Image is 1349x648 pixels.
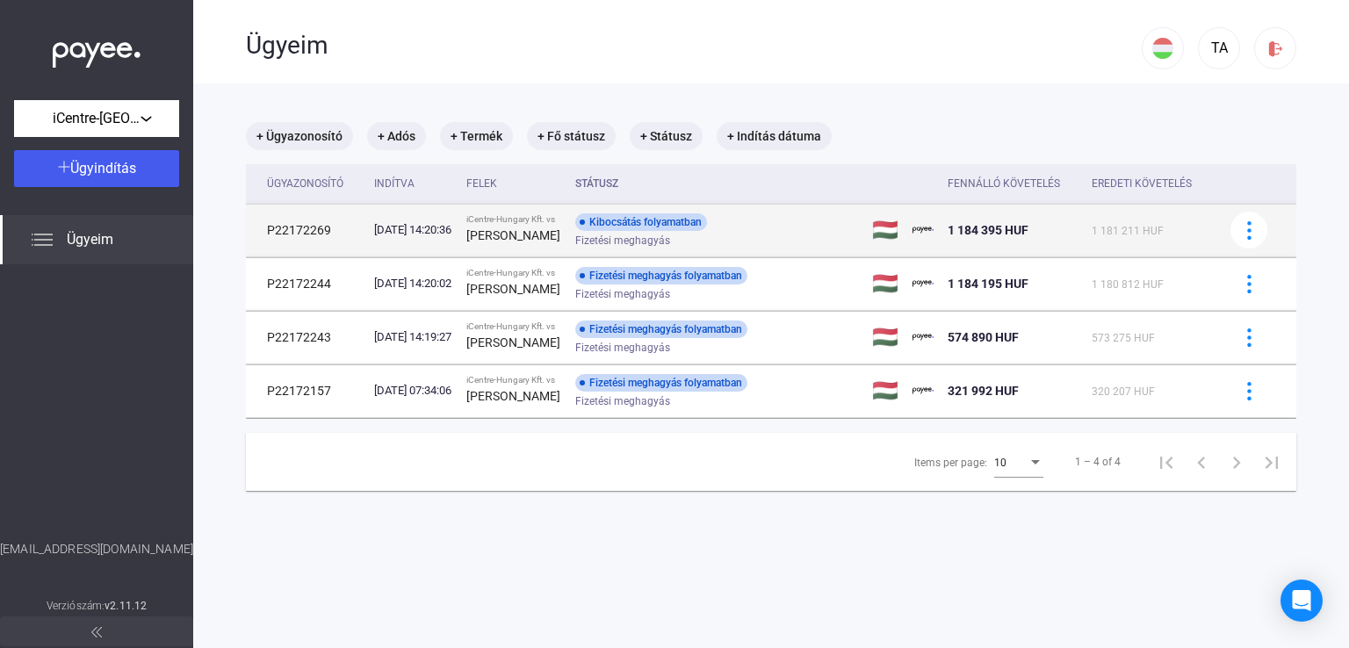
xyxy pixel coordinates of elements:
span: 1 180 812 HUF [1092,278,1164,291]
span: Fizetési meghagyás [575,284,670,305]
div: iCentre-Hungary Kft. vs [466,214,561,225]
td: P22172244 [246,257,367,310]
div: Ügyazonosító [267,173,343,194]
div: Ügyazonosító [267,173,360,194]
div: Ügyeim [246,31,1142,61]
span: 574 890 HUF [948,330,1019,344]
img: more-blue [1240,382,1259,400]
img: logout-red [1266,40,1285,58]
td: P22172243 [246,311,367,364]
div: iCentre-Hungary Kft. vs [466,268,561,278]
span: Fizetési meghagyás [575,337,670,358]
mat-chip: + Státusz [630,122,703,150]
div: TA [1204,38,1234,59]
img: more-blue [1240,328,1259,347]
button: more-blue [1230,265,1267,302]
div: Eredeti követelés [1092,173,1192,194]
button: more-blue [1230,372,1267,409]
div: 1 – 4 of 4 [1075,451,1121,472]
span: 321 992 HUF [948,384,1019,398]
img: more-blue [1240,221,1259,240]
button: Last page [1254,444,1289,479]
div: Open Intercom Messenger [1280,580,1323,622]
img: payee-logo [913,273,934,294]
div: Fizetési meghagyás folyamatban [575,320,747,338]
span: 573 275 HUF [1092,332,1155,344]
span: 320 207 HUF [1092,385,1155,398]
mat-chip: + Adós [367,122,426,150]
mat-chip: + Ügyazonosító [246,122,353,150]
mat-chip: + Fő státusz [527,122,616,150]
span: Ügyindítás [70,160,136,176]
div: iCentre-Hungary Kft. vs [466,321,561,332]
div: iCentre-Hungary Kft. vs [466,375,561,385]
td: 🇭🇺 [865,257,905,310]
div: Fizetési meghagyás folyamatban [575,374,747,392]
th: Státusz [568,164,865,204]
div: Items per page: [914,452,987,473]
button: logout-red [1254,27,1296,69]
td: 🇭🇺 [865,204,905,256]
span: Ügyeim [67,229,113,250]
div: Indítva [374,173,415,194]
button: Ügyindítás [14,150,179,187]
div: [DATE] 14:20:36 [374,221,452,239]
img: payee-logo [913,380,934,401]
div: Felek [466,173,497,194]
img: more-blue [1240,275,1259,293]
span: Fizetési meghagyás [575,391,670,412]
img: HU [1152,38,1173,59]
mat-chip: + Indítás dátuma [717,122,832,150]
img: list.svg [32,229,53,250]
div: Fennálló követelés [948,173,1060,194]
strong: [PERSON_NAME] [466,282,560,296]
td: 🇭🇺 [865,311,905,364]
div: Kibocsátás folyamatban [575,213,707,231]
span: 1 181 211 HUF [1092,225,1164,237]
strong: [PERSON_NAME] [466,228,560,242]
img: white-payee-white-dot.svg [53,32,141,68]
strong: [PERSON_NAME] [466,389,560,403]
div: [DATE] 07:34:06 [374,382,452,400]
td: P22172157 [246,364,367,417]
div: [DATE] 14:19:27 [374,328,452,346]
button: TA [1198,27,1240,69]
div: Fizetési meghagyás folyamatban [575,267,747,284]
img: payee-logo [913,220,934,241]
span: Fizetési meghagyás [575,230,670,251]
button: HU [1142,27,1184,69]
span: 10 [994,457,1006,469]
mat-select: Items per page: [994,451,1043,472]
strong: v2.11.12 [105,600,147,612]
div: [DATE] 14:20:02 [374,275,452,292]
td: P22172269 [246,204,367,256]
strong: [PERSON_NAME] [466,335,560,349]
span: 1 184 395 HUF [948,223,1028,237]
span: iCentre-[GEOGRAPHIC_DATA] Kft. [53,108,141,129]
div: Felek [466,173,561,194]
button: more-blue [1230,319,1267,356]
div: Indítva [374,173,452,194]
button: Next page [1219,444,1254,479]
button: First page [1149,444,1184,479]
mat-chip: + Termék [440,122,513,150]
span: 1 184 195 HUF [948,277,1028,291]
img: payee-logo [913,327,934,348]
img: arrow-double-left-grey.svg [91,627,102,637]
button: iCentre-[GEOGRAPHIC_DATA] Kft. [14,100,179,137]
div: Eredeti követelés [1092,173,1208,194]
button: Previous page [1184,444,1219,479]
td: 🇭🇺 [865,364,905,417]
div: Fennálló követelés [948,173,1077,194]
button: more-blue [1230,212,1267,248]
img: plus-white.svg [58,161,70,173]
